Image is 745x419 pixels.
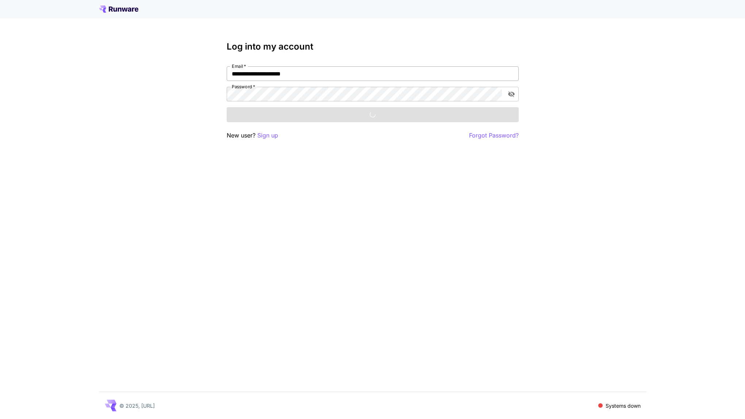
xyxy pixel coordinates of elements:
p: Systems down [606,402,641,410]
label: Password [232,84,255,90]
p: New user? [227,131,278,140]
label: Email [232,63,246,69]
button: Sign up [257,131,278,140]
button: Forgot Password? [469,131,519,140]
button: toggle password visibility [505,88,518,101]
p: © 2025, [URL] [119,402,155,410]
h3: Log into my account [227,42,519,52]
